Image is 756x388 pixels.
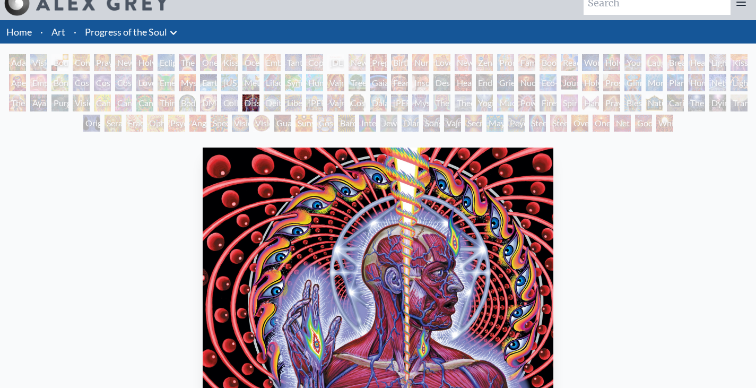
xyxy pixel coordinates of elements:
[370,74,387,91] div: Gaia
[646,94,663,111] div: Nature of Mind
[264,54,281,71] div: Embracing
[455,94,472,111] div: Theologue
[731,94,748,111] div: Transfiguration
[221,74,238,91] div: [US_STATE] Song
[391,74,408,91] div: Fear
[306,54,323,71] div: Copulating
[391,54,408,71] div: Birth
[603,74,620,91] div: Prostration
[582,74,599,91] div: Holy Fire
[412,54,429,71] div: Nursing
[391,94,408,111] div: [PERSON_NAME]
[667,94,684,111] div: Caring
[221,54,238,71] div: Kissing
[168,115,185,132] div: Psychomicrograph of a Fractal Paisley Cherub Feather Tip
[349,94,366,111] div: Cosmic [DEMOGRAPHIC_DATA]
[518,54,535,71] div: Family
[158,74,175,91] div: Emerald Grail
[9,94,26,111] div: The Shulgins and their Alchemical Angels
[540,74,557,91] div: Eco-Atlas
[115,94,132,111] div: Cannabis Sutra
[688,54,705,71] div: Healing
[338,115,355,132] div: Bardo Being
[285,94,302,111] div: Liberation Through Seeing
[508,115,525,132] div: Peyote Being
[646,54,663,71] div: Laughing Man
[232,115,249,132] div: Vision Crystal
[380,115,397,132] div: Jewel Being
[83,115,100,132] div: Original Face
[85,24,167,39] a: Progress of the Soul
[73,74,90,91] div: Cosmic Creativity
[486,115,503,132] div: Mayan Being
[529,115,546,132] div: Steeplehead 1
[635,115,652,132] div: Godself
[285,54,302,71] div: Tantra
[30,94,47,111] div: Ayahuasca Visitation
[200,94,217,111] div: DMT - The Spirit Molecule
[136,94,153,111] div: Cannabacchus
[211,115,228,132] div: Spectral Lotus
[242,74,259,91] div: Metamorphosis
[646,74,663,91] div: Monochord
[221,94,238,111] div: Collective Vision
[51,74,68,91] div: Bond
[582,54,599,71] div: Wonder
[274,115,291,132] div: Guardian of Infinite Vision
[179,94,196,111] div: Body/Mind as a Vibratory Field of Energy
[624,54,641,71] div: Young & Old
[370,54,387,71] div: Pregnancy
[476,94,493,111] div: Yogi & the Möbius Sphere
[69,20,81,44] li: ·
[264,94,281,111] div: Deities & Demons Drinking from the Milky Pool
[709,94,726,111] div: Dying
[455,74,472,91] div: Headache
[561,54,578,71] div: Reading
[550,115,567,132] div: Steeplehead 2
[189,115,206,132] div: Angel Skin
[540,54,557,71] div: Boo-boo
[518,94,535,111] div: Power to the Peaceful
[497,94,514,111] div: Mudra
[465,115,482,132] div: Secret Writing Being
[582,94,599,111] div: Hands that See
[624,94,641,111] div: Blessing Hand
[115,54,132,71] div: New Man New Woman
[412,94,429,111] div: Mystic Eye
[51,94,68,111] div: Purging
[94,74,111,91] div: Cosmic Artist
[94,94,111,111] div: Cannabis Mudra
[200,74,217,91] div: Earth Energies
[306,94,323,111] div: [PERSON_NAME]
[158,54,175,71] div: Eclipse
[518,74,535,91] div: Nuclear Crucifixion
[327,94,344,111] div: Vajra Guru
[242,94,259,111] div: Dissectional Art for Tool's Lateralus CD
[179,54,196,71] div: The Kiss
[455,54,472,71] div: New Family
[497,74,514,91] div: Grieving
[656,115,673,132] div: White Light
[614,115,631,132] div: Net of Being
[433,54,450,71] div: Love Circuit
[94,54,111,71] div: Praying
[36,20,47,44] li: ·
[264,74,281,91] div: Lilacs
[688,74,705,91] div: Human Geometry
[349,54,366,71] div: Newborn
[327,74,344,91] div: Vajra Horse
[433,74,450,91] div: Despair
[688,94,705,111] div: The Soul Finds It's Way
[306,74,323,91] div: Humming Bird
[412,74,429,91] div: Insomnia
[667,54,684,71] div: Breathing
[731,54,748,71] div: Kiss of the [MEDICAL_DATA]
[593,115,610,132] div: One
[6,26,32,38] a: Home
[51,24,65,39] a: Art
[731,74,748,91] div: Lightworker
[476,74,493,91] div: Endarkenment
[370,94,387,111] div: Dalai Lama
[402,115,419,132] div: Diamond Being
[285,74,302,91] div: Symbiosis: Gall Wasp & Oak Tree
